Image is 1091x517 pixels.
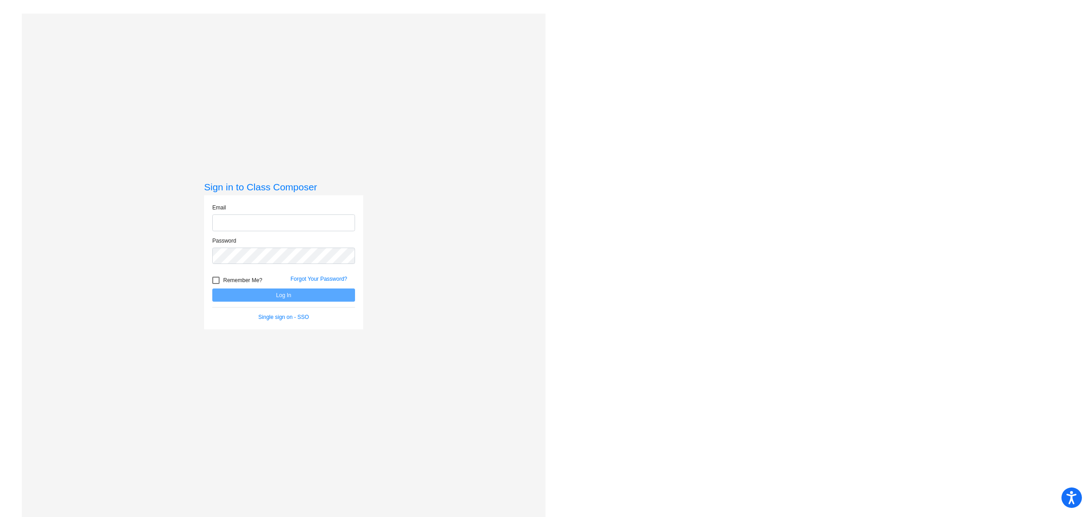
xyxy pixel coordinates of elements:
label: Email [212,204,226,212]
label: Password [212,237,236,245]
a: Single sign on - SSO [258,314,309,320]
h3: Sign in to Class Composer [204,181,363,193]
span: Remember Me? [223,275,262,286]
button: Log In [212,288,355,302]
a: Forgot Your Password? [290,276,347,282]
